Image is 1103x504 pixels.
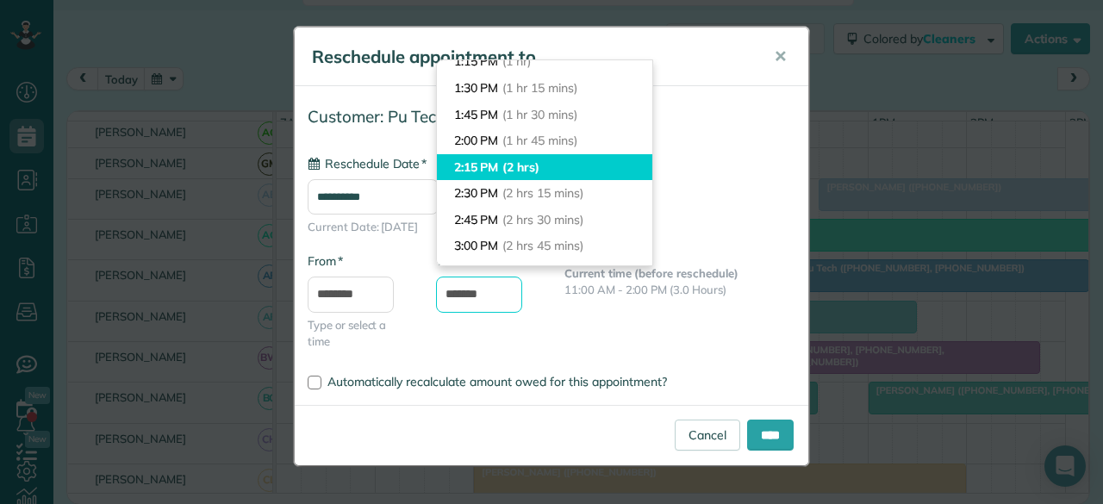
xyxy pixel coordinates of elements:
[502,133,576,148] span: (1 hr 45 mins)
[502,185,583,201] span: (2 hrs 15 mins)
[437,233,652,259] li: 3:00 PM
[502,53,531,69] span: (1 hr)
[308,219,795,235] span: Current Date: [DATE]
[502,264,537,280] span: (3 hrs)
[564,266,738,280] b: Current time (before reschedule)
[437,259,652,286] li: 3:15 PM
[308,108,795,126] h4: Customer: Pu Tech
[308,155,427,172] label: Reschedule Date
[437,128,652,154] li: 2:00 PM
[308,317,410,350] span: Type or select a time
[437,207,652,233] li: 2:45 PM
[502,80,576,96] span: (1 hr 15 mins)
[437,75,652,102] li: 1:30 PM
[437,48,652,75] li: 1:15 PM
[502,212,583,227] span: (2 hrs 30 mins)
[312,45,750,69] h5: Reschedule appointment to...
[564,282,795,298] p: 11:00 AM - 2:00 PM (3.0 Hours)
[502,107,576,122] span: (1 hr 30 mins)
[327,374,667,389] span: Automatically recalculate amount owed for this appointment?
[675,420,740,451] a: Cancel
[437,180,652,207] li: 2:30 PM
[774,47,787,66] span: ✕
[502,159,539,175] span: (2 hrs)
[437,154,652,181] li: 2:15 PM
[502,238,583,253] span: (2 hrs 45 mins)
[308,252,343,270] label: From
[437,102,652,128] li: 1:45 PM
